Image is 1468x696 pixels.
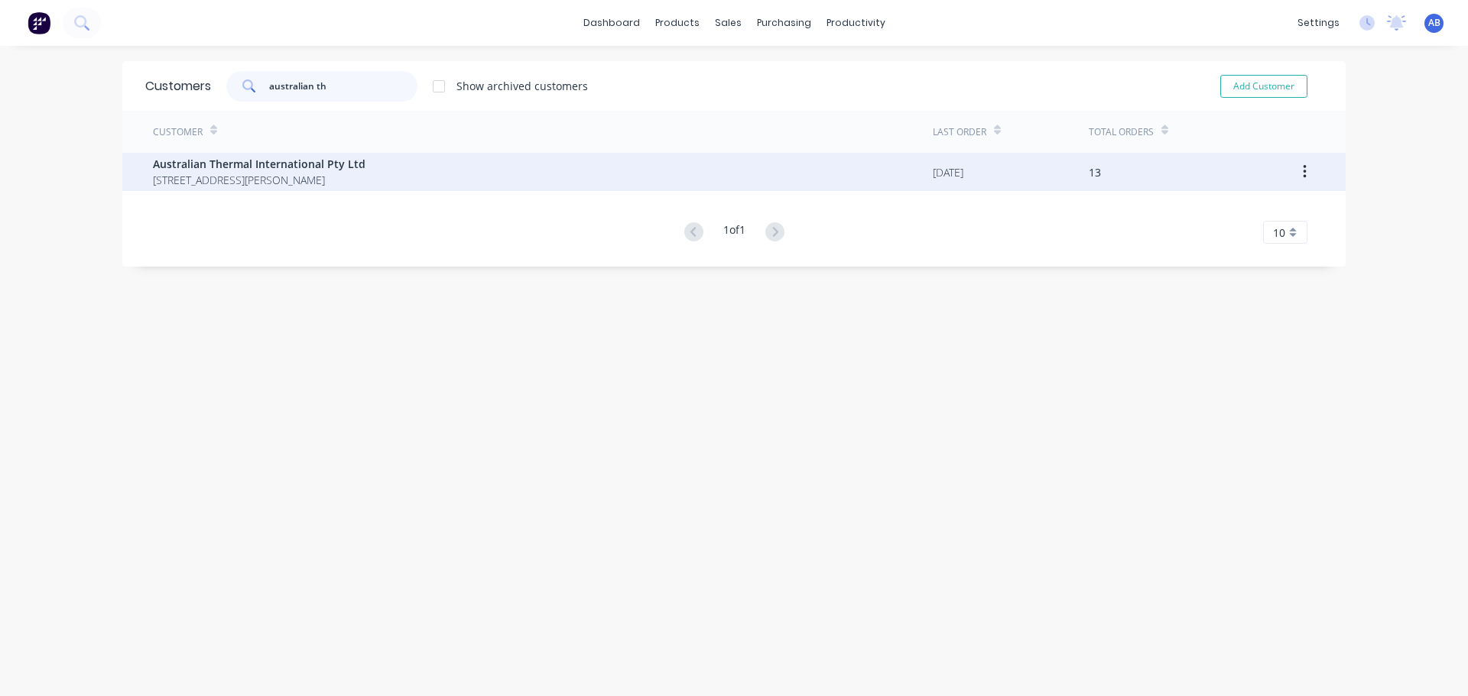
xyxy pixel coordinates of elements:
[28,11,50,34] img: Factory
[269,71,418,102] input: Search customers...
[749,11,819,34] div: purchasing
[933,125,986,139] div: Last Order
[153,172,365,188] span: [STREET_ADDRESS][PERSON_NAME]
[1220,75,1307,98] button: Add Customer
[1428,16,1440,30] span: AB
[933,164,963,180] div: [DATE]
[153,156,365,172] span: Australian Thermal International Pty Ltd
[576,11,648,34] a: dashboard
[707,11,749,34] div: sales
[723,222,745,244] div: 1 of 1
[1273,225,1285,241] span: 10
[1089,125,1154,139] div: Total Orders
[648,11,707,34] div: products
[153,125,203,139] div: Customer
[456,78,588,94] div: Show archived customers
[819,11,893,34] div: productivity
[1089,164,1101,180] div: 13
[1290,11,1347,34] div: settings
[145,77,211,95] div: Customers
